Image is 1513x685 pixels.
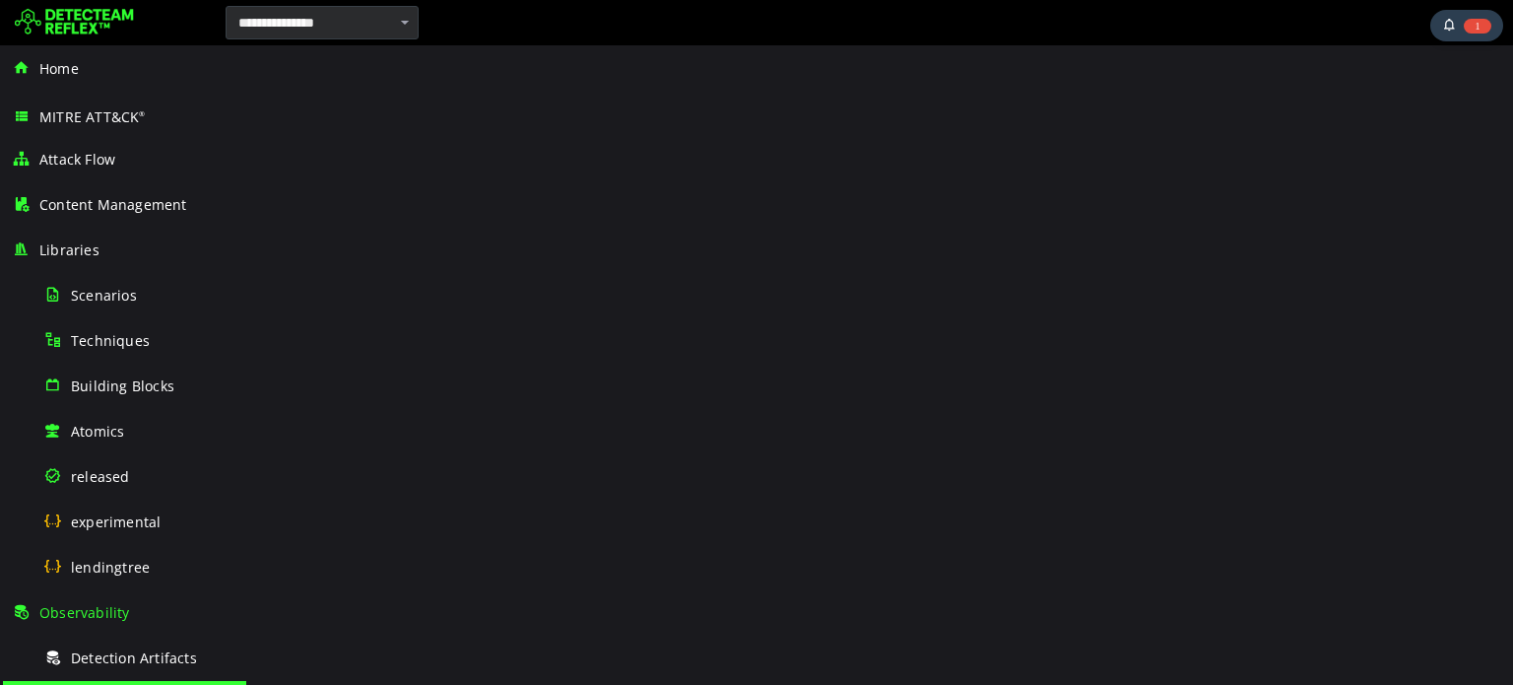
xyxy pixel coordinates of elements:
[71,286,137,305] span: Scenarios
[71,377,174,395] span: Building Blocks
[71,422,124,441] span: Atomics
[139,109,145,118] sup: ®
[39,107,146,126] span: MITRE ATT&CK
[71,649,197,667] span: Detection Artifacts
[39,195,187,214] span: Content Management
[71,467,130,486] span: released
[39,240,99,259] span: Libraries
[1430,10,1503,41] div: Task Notifications
[39,150,115,169] span: Attack Flow
[39,59,79,78] span: Home
[1464,19,1491,34] span: 1
[39,603,130,622] span: Observability
[71,331,150,350] span: Techniques
[71,558,150,577] span: lendingtree
[15,7,134,38] img: Detecteam logo
[71,513,161,531] span: experimental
